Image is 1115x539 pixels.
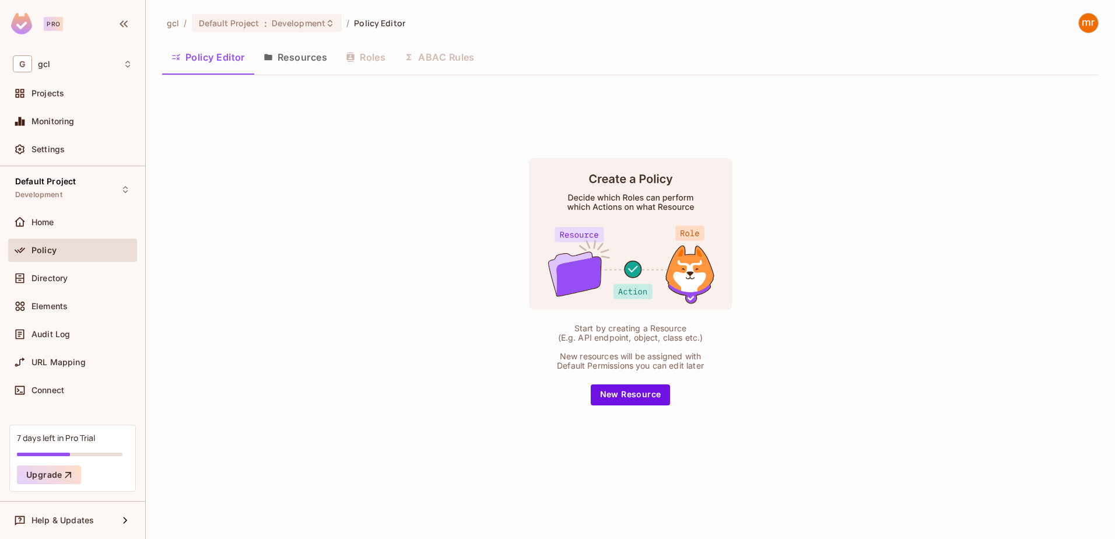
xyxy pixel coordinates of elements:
[354,17,405,29] span: Policy Editor
[17,432,95,443] div: 7 days left in Pro Trial
[13,55,32,72] span: G
[199,17,260,29] span: Default Project
[31,386,64,395] span: Connect
[31,516,94,525] span: Help & Updates
[272,17,325,29] span: Development
[44,17,63,31] div: Pro
[264,19,268,28] span: :
[31,145,65,154] span: Settings
[31,274,68,283] span: Directory
[31,218,54,227] span: Home
[31,330,70,339] span: Audit Log
[31,89,64,98] span: Projects
[1079,13,1098,33] img: mr nf
[346,17,349,29] li: /
[11,13,32,34] img: SReyMgAAAABJRU5ErkJggg==
[38,60,50,69] span: Workspace: gcl
[31,302,68,311] span: Elements
[552,352,709,370] div: New resources will be assigned with Default Permissions you can edit later
[15,177,76,186] span: Default Project
[31,117,75,126] span: Monitoring
[162,43,254,72] button: Policy Editor
[591,384,671,405] button: New Resource
[167,17,179,29] span: the active workspace
[184,17,187,29] li: /
[31,358,86,367] span: URL Mapping
[31,246,57,255] span: Policy
[552,324,709,342] div: Start by creating a Resource (E.g. API endpoint, object, class etc.)
[254,43,336,72] button: Resources
[15,190,62,199] span: Development
[17,466,81,484] button: Upgrade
